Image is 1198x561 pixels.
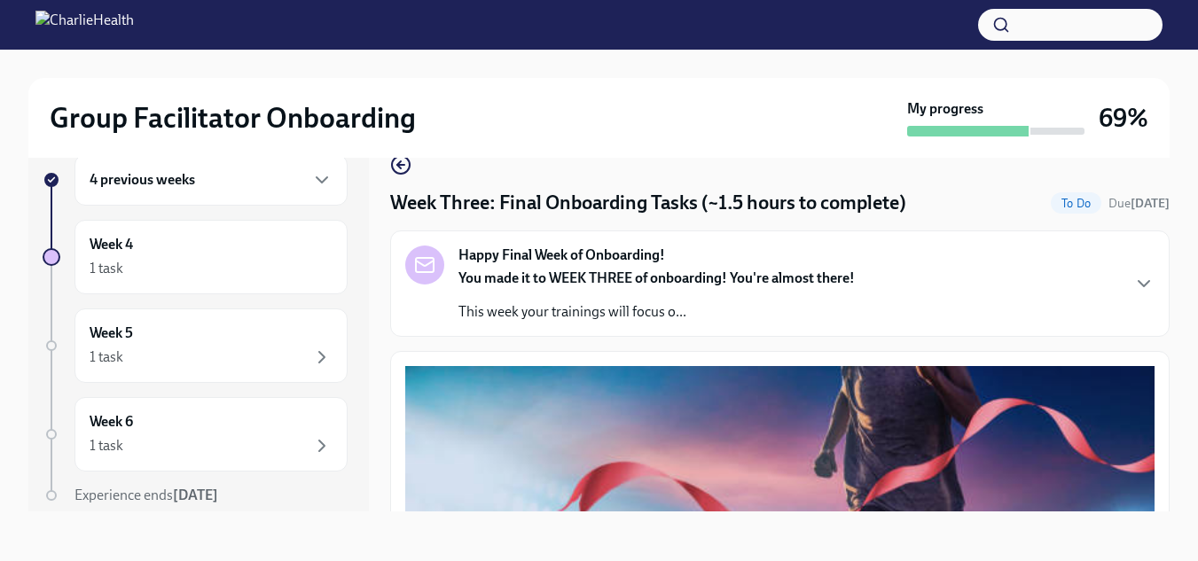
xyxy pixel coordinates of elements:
[90,259,123,278] div: 1 task
[43,308,348,383] a: Week 51 task
[50,100,416,136] h2: Group Facilitator Onboarding
[90,347,123,367] div: 1 task
[74,487,218,503] span: Experience ends
[458,245,665,265] strong: Happy Final Week of Onboarding!
[458,269,855,286] strong: You made it to WEEK THREE of onboarding! You're almost there!
[1051,197,1101,210] span: To Do
[43,397,348,471] a: Week 61 task
[390,190,906,216] h4: Week Three: Final Onboarding Tasks (~1.5 hours to complete)
[90,235,133,254] h6: Week 4
[458,302,855,322] p: This week your trainings will focus o...
[1131,196,1170,211] strong: [DATE]
[907,99,983,119] strong: My progress
[35,11,134,39] img: CharlieHealth
[90,412,133,432] h6: Week 6
[90,170,195,190] h6: 4 previous weeks
[1108,196,1170,211] span: Due
[90,436,123,456] div: 1 task
[1108,195,1170,212] span: August 30th, 2025 09:00
[90,323,133,343] h6: Week 5
[173,487,218,503] strong: [DATE]
[43,220,348,294] a: Week 41 task
[74,154,348,206] div: 4 previous weeks
[1099,102,1148,134] h3: 69%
